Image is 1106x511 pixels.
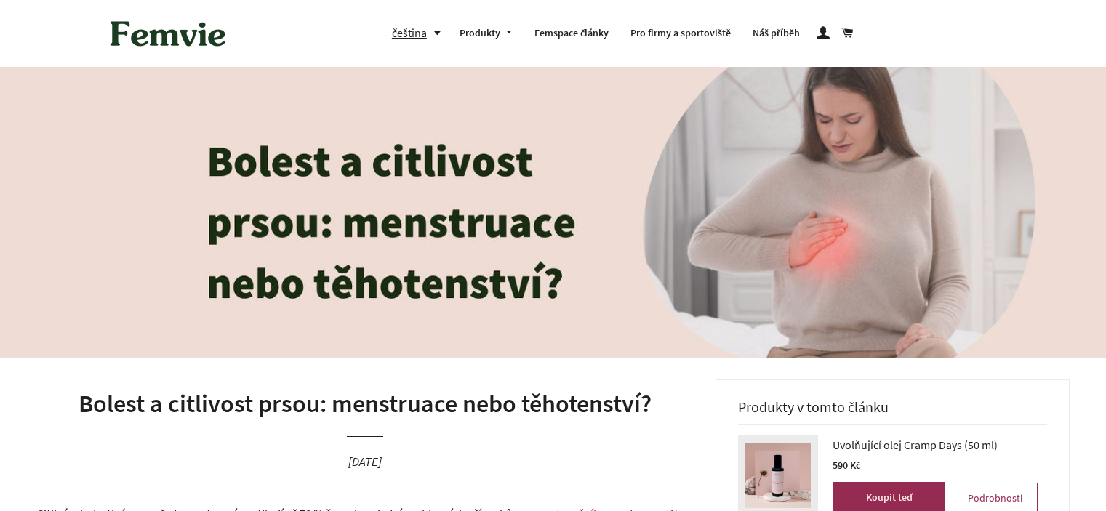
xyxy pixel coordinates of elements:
[392,23,449,43] button: čeština
[833,435,1038,475] a: Uvolňující olej Cramp Days (50 ml) 590 Kč
[620,15,742,52] a: Pro firmy a sportoviště
[36,387,694,422] h1: Bolest a citlivost prsou: menstruace nebo těhotenství?
[738,398,1047,425] h3: Produkty v tomto článku
[348,454,382,470] time: [DATE]
[833,459,860,472] span: 590 Kč
[449,15,524,52] a: Produkty
[833,435,998,454] span: Uvolňující olej Cramp Days (50 ml)
[524,15,620,52] a: Femspace články
[103,11,233,56] img: Femvie
[742,15,811,52] a: Náš příběh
